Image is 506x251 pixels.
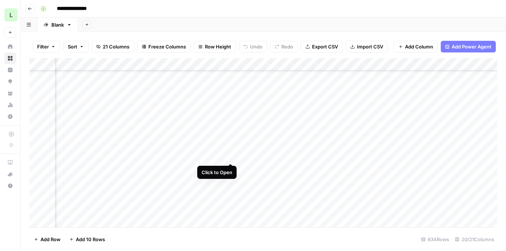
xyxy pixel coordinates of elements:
[452,43,491,50] span: Add Power Agent
[405,43,433,50] span: Add Column
[4,157,16,168] a: AirOps Academy
[40,236,61,243] span: Add Row
[418,234,452,245] div: 834 Rows
[441,41,496,52] button: Add Power Agent
[357,43,383,50] span: Import CSV
[4,111,16,122] a: Settings
[312,43,338,50] span: Export CSV
[9,11,13,19] span: L
[346,41,388,52] button: Import CSV
[239,41,267,52] button: Undo
[30,234,65,245] button: Add Row
[51,21,64,28] div: Blank
[202,169,232,176] div: Click to Open
[68,43,77,50] span: Sort
[4,87,16,99] a: Your Data
[148,43,186,50] span: Freeze Columns
[4,6,16,24] button: Workspace: Lob
[301,41,343,52] button: Export CSV
[4,168,16,180] button: What's new?
[76,236,105,243] span: Add 10 Rows
[4,64,16,76] a: Insights
[4,76,16,87] a: Opportunities
[5,169,16,180] div: What's new?
[63,41,89,52] button: Sort
[194,41,236,52] button: Row Height
[37,43,49,50] span: Filter
[32,41,60,52] button: Filter
[270,41,298,52] button: Redo
[250,43,262,50] span: Undo
[37,17,78,32] a: Blank
[65,234,109,245] button: Add 10 Rows
[92,41,134,52] button: 21 Columns
[4,180,16,192] button: Help + Support
[281,43,293,50] span: Redo
[205,43,231,50] span: Row Height
[137,41,191,52] button: Freeze Columns
[4,41,16,52] a: Home
[4,99,16,111] a: Usage
[452,234,497,245] div: 20/21 Columns
[103,43,129,50] span: 21 Columns
[4,52,16,64] a: Browse
[394,41,438,52] button: Add Column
